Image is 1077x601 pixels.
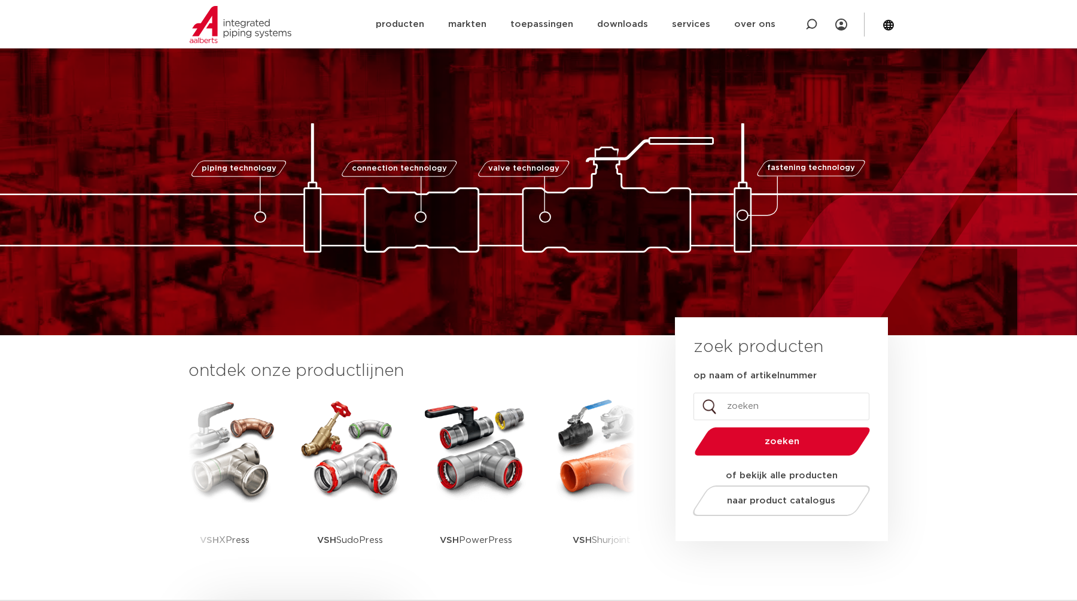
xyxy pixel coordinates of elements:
strong: VSH [317,536,336,545]
span: valve technology [488,165,559,172]
a: VSHXPress [171,395,278,578]
a: VSHSudoPress [296,395,404,578]
strong: of bekijk alle producten [726,471,838,480]
a: naar product catalogus [690,485,874,516]
label: op naam of artikelnummer [693,370,817,382]
strong: VSH [440,536,459,545]
p: PowerPress [440,503,512,578]
a: VSHPowerPress [422,395,530,578]
span: piping technology [201,165,276,172]
span: connection technology [352,165,447,172]
span: fastening technology [767,165,855,172]
span: naar product catalogus [728,496,836,505]
input: zoeken [693,393,869,420]
span: zoeken [725,437,839,446]
strong: VSH [200,536,219,545]
a: VSHShurjoint [547,395,655,578]
strong: VSH [573,536,592,545]
p: Shurjoint [573,503,631,578]
h3: ontdek onze productlijnen [188,359,635,383]
p: XPress [200,503,250,578]
h3: zoek producten [693,335,823,359]
button: zoeken [690,426,875,457]
p: SudoPress [317,503,383,578]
